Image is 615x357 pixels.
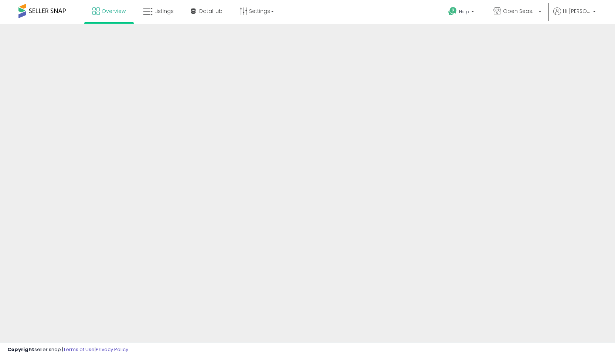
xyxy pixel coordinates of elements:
span: Open Seasons [503,7,536,15]
span: Hi [PERSON_NAME] [563,7,591,15]
span: Help [459,8,469,15]
a: Hi [PERSON_NAME] [553,7,596,24]
span: Overview [102,7,126,15]
a: Help [442,1,482,24]
i: Get Help [448,7,457,16]
span: Listings [154,7,174,15]
span: DataHub [199,7,222,15]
